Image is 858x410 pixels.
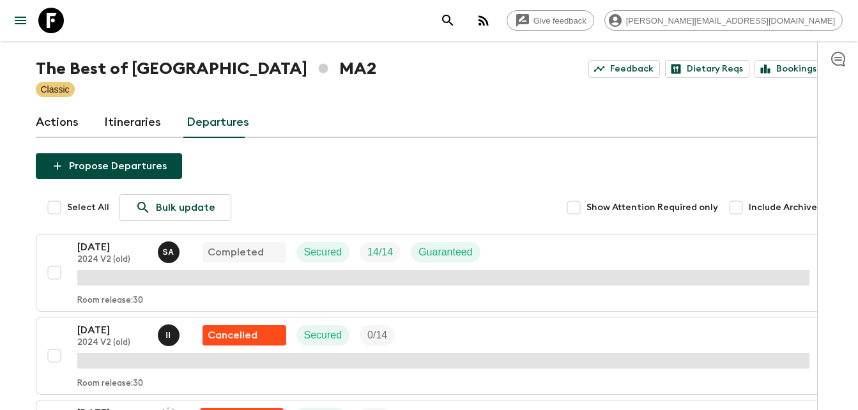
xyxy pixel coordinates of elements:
div: Flash Pack cancellation [203,325,286,345]
span: Samir Achahri [158,245,182,255]
p: Room release: 30 [77,296,143,306]
p: 2024 V2 (old) [77,255,148,265]
span: [PERSON_NAME][EMAIL_ADDRESS][DOMAIN_NAME] [619,16,842,26]
p: Secured [304,328,342,343]
button: search adventures [435,8,461,33]
p: Guaranteed [418,245,473,260]
div: [PERSON_NAME][EMAIL_ADDRESS][DOMAIN_NAME] [604,10,843,31]
a: Itineraries [104,107,161,138]
p: Classic [41,83,70,96]
p: Cancelled [208,328,257,343]
div: Trip Fill [360,325,395,345]
a: Give feedback [507,10,594,31]
button: menu [8,8,33,33]
p: Room release: 30 [77,379,143,389]
p: Completed [208,245,264,260]
a: Departures [187,107,249,138]
p: [DATE] [77,323,148,338]
p: 2024 V2 (old) [77,338,148,348]
div: Trip Fill [360,242,401,262]
a: Bulk update [119,194,231,221]
button: II [158,324,182,346]
p: [DATE] [77,239,148,255]
p: Secured [304,245,342,260]
button: [DATE]2024 V2 (old)Samir AchahriCompletedSecuredTrip FillGuaranteedRoom release:30 [36,234,823,312]
span: Include Archived [749,201,823,214]
span: Ismail Ingrioui [158,328,182,338]
p: 0 / 14 [367,328,387,343]
p: I I [166,330,171,340]
span: Give feedback [526,16,594,26]
a: Bookings [755,60,823,78]
p: Bulk update [156,200,215,215]
div: Secured [296,325,350,345]
p: 14 / 14 [367,245,393,260]
button: Propose Departures [36,153,182,179]
a: Dietary Reqs [665,60,749,78]
a: Actions [36,107,79,138]
span: Select All [67,201,109,214]
div: Secured [296,242,350,262]
h1: The Best of [GEOGRAPHIC_DATA] MA2 [36,56,376,82]
button: [DATE]2024 V2 (old)Ismail IngriouiFlash Pack cancellationSecuredTrip FillRoom release:30 [36,317,823,395]
a: Feedback [588,60,660,78]
span: Show Attention Required only [586,201,718,214]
